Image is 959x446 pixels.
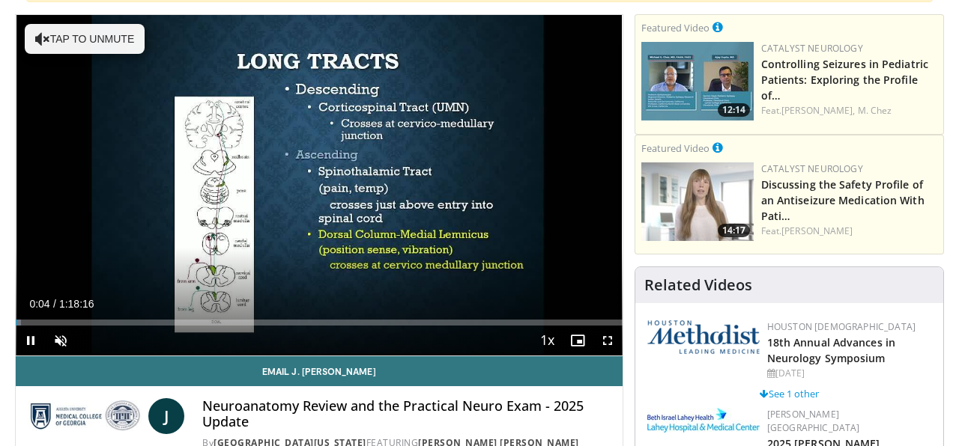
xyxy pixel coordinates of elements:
video-js: Video Player [16,15,623,356]
div: Feat. [761,224,937,238]
button: Fullscreen [593,326,623,355]
h4: Neuroanatomy Review and the Practical Neuro Exam - 2025 Update [202,398,610,430]
span: 0:04 [29,298,49,310]
img: e7977282-282c-4444-820d-7cc2733560fd.jpg.150x105_q85_autocrop_double_scale_upscale_version-0.2.jpg [647,408,760,433]
button: Unmute [46,326,76,355]
a: Catalyst Neurology [761,162,863,175]
a: Catalyst Neurology [761,42,863,55]
a: [PERSON_NAME][GEOGRAPHIC_DATA] [767,408,860,434]
small: Featured Video [641,141,710,155]
a: 18th Annual Advances in Neurology Symposium [767,335,895,365]
h4: Related Videos [644,276,752,294]
div: Feat. [761,104,937,117]
a: 14:17 [641,162,754,241]
button: Pause [16,326,46,355]
img: Medical College of Georgia - Augusta University [28,398,142,434]
span: / [53,298,56,310]
a: [PERSON_NAME], [781,104,855,117]
a: [PERSON_NAME] [781,224,853,237]
a: See 1 other [760,387,819,400]
button: Tap to unmute [25,24,145,54]
small: Featured Video [641,21,710,34]
a: Houston [DEMOGRAPHIC_DATA] [767,320,916,333]
img: 5e01731b-4d4e-47f8-b775-0c1d7f1e3c52.png.150x105_q85_crop-smart_upscale.jpg [641,42,754,120]
a: M. Chez [858,104,892,117]
a: Email J. [PERSON_NAME] [16,356,623,386]
span: 14:17 [718,224,750,237]
div: Progress Bar [16,320,623,326]
a: J [148,398,184,434]
span: 1:18:16 [59,298,94,310]
button: Enable picture-in-picture mode [563,326,593,355]
a: Controlling Seizures in Pediatric Patients: Exploring the Profile of… [761,57,928,103]
span: 12:14 [718,103,750,117]
img: c23d0a25-a0b6-49e6-ba12-869cdc8b250a.png.150x105_q85_crop-smart_upscale.jpg [641,162,754,241]
a: 12:14 [641,42,754,120]
button: Playback Rate [533,326,563,355]
img: 5e4488cc-e109-4a4e-9fd9-73bb9237ee91.png.150x105_q85_autocrop_double_scale_upscale_version-0.2.png [647,320,760,354]
div: [DATE] [767,367,931,380]
a: Discussing the Safety Profile of an Antiseizure Medication With Pati… [761,177,925,223]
